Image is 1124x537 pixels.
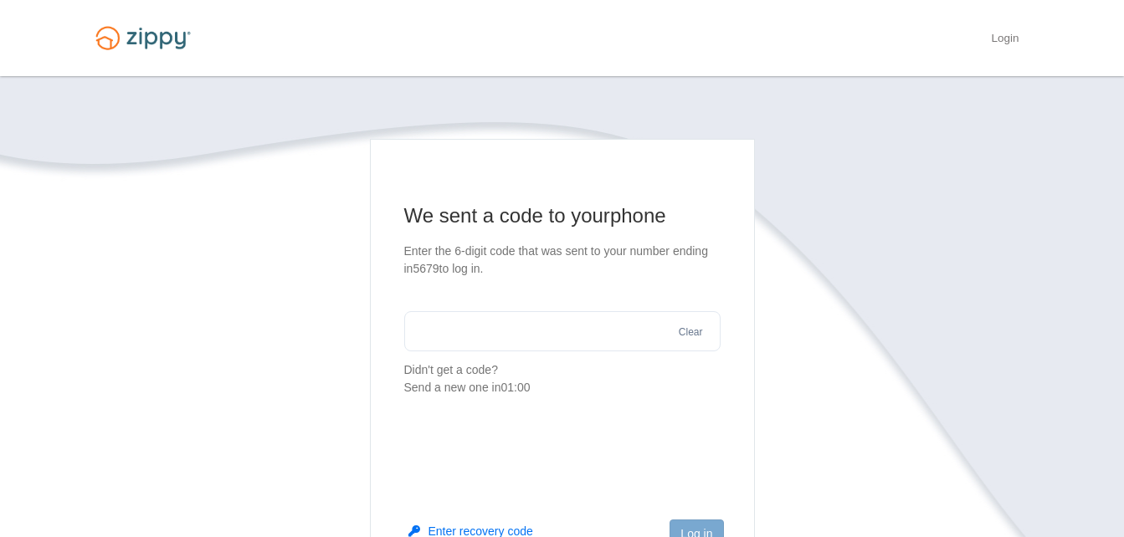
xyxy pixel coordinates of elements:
[991,32,1019,49] a: Login
[404,202,721,229] h1: We sent a code to your phone
[674,325,708,340] button: Clear
[404,379,721,396] div: Send a new one in 01:00
[85,18,201,58] img: Logo
[404,361,721,396] p: Didn't get a code?
[404,243,721,278] p: Enter the 6-digit code that was sent to your number ending in 5679 to log in.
